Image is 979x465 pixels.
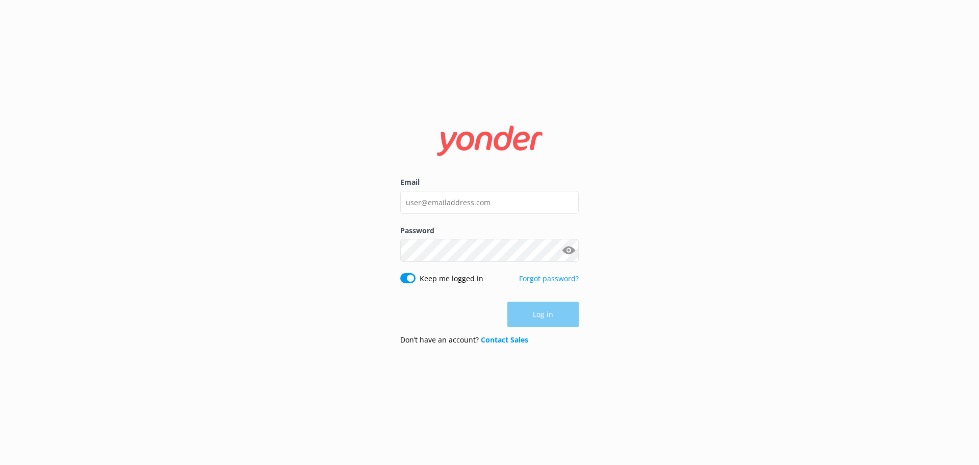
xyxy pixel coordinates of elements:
[558,240,579,261] button: Show password
[400,191,579,214] input: user@emailaddress.com
[420,273,483,284] label: Keep me logged in
[519,274,579,283] a: Forgot password?
[481,335,528,345] a: Contact Sales
[400,334,528,346] p: Don’t have an account?
[400,225,579,236] label: Password
[400,177,579,188] label: Email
